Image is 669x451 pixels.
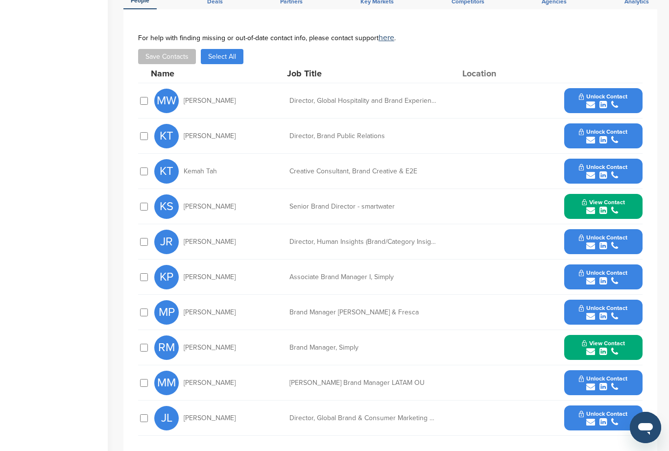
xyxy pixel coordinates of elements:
span: MP [154,300,179,325]
span: KP [154,265,179,289]
span: RM [154,335,179,360]
span: View Contact [582,199,625,206]
span: JL [154,406,179,430]
button: Unlock Contact [567,404,639,433]
div: Name [151,69,259,78]
span: KT [154,159,179,184]
button: Unlock Contact [567,121,639,151]
button: View Contact [570,333,637,362]
span: Unlock Contact [579,93,627,100]
div: Location [462,69,536,78]
span: KT [154,124,179,148]
iframe: Button to launch messaging window [630,412,661,443]
a: here [379,33,394,43]
span: View Contact [582,340,625,347]
div: Director, Brand Public Relations [289,133,436,140]
div: Director, Human Insights (Brand/Category Insights) [289,238,436,245]
span: JR [154,230,179,254]
button: Unlock Contact [567,86,639,116]
span: Unlock Contact [579,410,627,417]
span: [PERSON_NAME] [184,344,236,351]
span: [PERSON_NAME] [184,309,236,316]
span: [PERSON_NAME] [184,238,236,245]
span: [PERSON_NAME] [184,274,236,281]
span: [PERSON_NAME] [184,97,236,104]
span: Unlock Contact [579,164,627,170]
span: [PERSON_NAME] [184,203,236,210]
span: Unlock Contact [579,375,627,382]
div: For help with finding missing or out-of-date contact info, please contact support . [138,34,643,42]
span: [PERSON_NAME] [184,415,236,422]
div: Creative Consultant, Brand Creative & E2E [289,168,436,175]
div: Job Title [287,69,434,78]
div: Director, Global Hospitality and Brand Experiences - Assets & Sports Partnerships [289,97,436,104]
button: Unlock Contact [567,368,639,398]
span: Kemah Tah [184,168,217,175]
div: Associate Brand Manager I, Simply [289,274,436,281]
button: Unlock Contact [567,227,639,257]
button: Unlock Contact [567,157,639,186]
button: Unlock Contact [567,262,639,292]
span: KS [154,194,179,219]
span: MW [154,89,179,113]
div: Senior Brand Director - smartwater [289,203,436,210]
div: [PERSON_NAME] Brand Manager LATAM OU [289,380,436,386]
span: Unlock Contact [579,305,627,311]
button: Unlock Contact [567,298,639,327]
span: [PERSON_NAME] [184,380,236,386]
span: MM [154,371,179,395]
span: [PERSON_NAME] [184,133,236,140]
span: Unlock Contact [579,128,627,135]
span: Unlock Contact [579,269,627,276]
div: Director, Global Brand & Consumer Marketing Analytics Operations [289,415,436,422]
div: Brand Manager, Simply [289,344,436,351]
button: Save Contacts [138,49,196,64]
div: Brand Manager [PERSON_NAME] & Fresca [289,309,436,316]
button: Select All [201,49,243,64]
span: Unlock Contact [579,234,627,241]
button: View Contact [570,192,637,221]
